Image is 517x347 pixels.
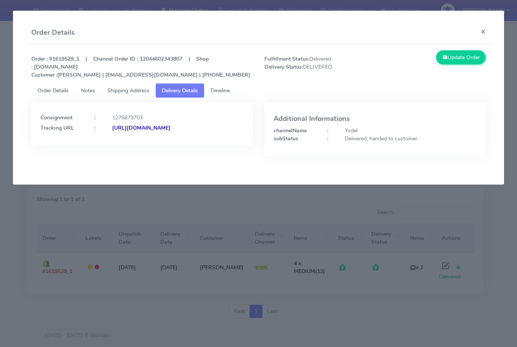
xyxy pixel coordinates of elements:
strong: : [94,114,95,121]
strong: Order : #1619529_1 | Channel Order ID : 12044602343807 | Shop : [DOMAIN_NAME] [PERSON_NAME] | [EM... [31,55,250,79]
div: 1276879703 [106,114,250,122]
strong: subStatus [274,135,298,142]
button: Update Order [436,50,486,64]
strong: Customer : [31,71,57,79]
strong: Consignment [40,114,72,121]
strong: [URL][DOMAIN_NAME] [112,124,171,132]
strong: Fulfillment Status: [264,55,309,63]
strong: Delivery Status: [264,63,303,71]
span: Timeline [210,87,230,94]
ul: Tabs [31,84,486,98]
button: Close [475,21,492,42]
span: Delivered DELIVERED [259,55,375,79]
span: Delivery Details [162,87,198,94]
strong: Tracking URL [40,124,74,132]
strong: : [94,124,95,132]
strong: channelName [274,127,307,134]
span: Notes [81,87,95,94]
strong: : [327,135,328,142]
strong: : [327,127,328,134]
div: Delivered, handed to customer [339,135,482,143]
span: Order Details [37,87,69,94]
h4: Additional Informations [274,115,477,123]
span: Shipping Address [107,87,150,94]
h4: Order Details [31,27,75,38]
div: Yodel [339,127,482,135]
